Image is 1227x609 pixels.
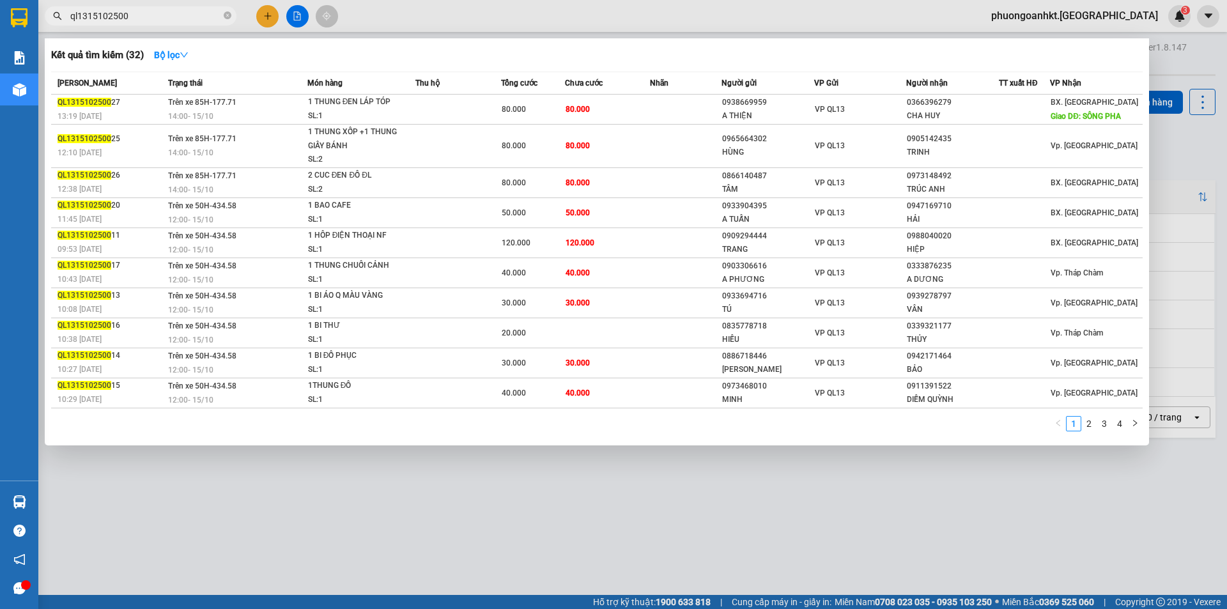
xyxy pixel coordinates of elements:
[722,273,814,286] div: A PHƯƠNG
[906,79,948,88] span: Người nhận
[58,335,102,344] span: 10:38 [DATE]
[58,275,102,284] span: 10:43 [DATE]
[1082,417,1096,431] a: 2
[58,261,111,270] span: QL1315102500
[815,298,845,307] span: VP QL13
[13,525,26,537] span: question-circle
[58,132,164,146] div: 25
[815,389,845,397] span: VP QL13
[722,109,814,123] div: A THIỆN
[168,171,236,180] span: Trên xe 85H-177.71
[144,45,199,65] button: Bộ lọcdown
[53,12,62,20] span: search
[308,303,404,317] div: SL: 1
[722,96,814,109] div: 0938669959
[13,51,26,65] img: solution-icon
[1131,419,1139,427] span: right
[907,199,998,213] div: 0947169710
[722,393,814,406] div: MINH
[722,380,814,393] div: 0973468010
[308,259,404,273] div: 1 THUNG CHUỐI CẢNH
[168,134,236,143] span: Trên xe 85H-177.71
[224,10,231,22] span: close-circle
[907,380,998,393] div: 0911391522
[722,199,814,213] div: 0933904395
[722,169,814,183] div: 0866140487
[168,261,236,270] span: Trên xe 50H-434.58
[168,201,236,210] span: Trên xe 50H-434.58
[1127,416,1143,431] li: Next Page
[815,328,845,337] span: VP QL13
[502,298,526,307] span: 30.000
[502,358,526,367] span: 30.000
[722,213,814,226] div: A TUẤN
[58,171,111,180] span: QL1315102500
[58,305,102,314] span: 10:08 [DATE]
[308,199,404,213] div: 1 BAO CAFE
[722,320,814,333] div: 0835778718
[180,50,189,59] span: down
[154,50,189,60] strong: Bộ lọc
[566,178,590,187] span: 80.000
[168,335,213,344] span: 12:00 - 15/10
[58,112,102,121] span: 13:19 [DATE]
[907,320,998,333] div: 0339321177
[11,8,27,27] img: logo-vxr
[814,79,838,88] span: VP Gửi
[308,153,404,167] div: SL: 2
[308,349,404,363] div: 1 BI ĐỒ PHỤC
[907,289,998,303] div: 0939278797
[168,396,213,405] span: 12:00 - 15/10
[722,350,814,363] div: 0886718446
[58,185,102,194] span: 12:38 [DATE]
[907,183,998,196] div: TRÚC ANH
[58,365,102,374] span: 10:27 [DATE]
[168,112,213,121] span: 14:00 - 15/10
[502,328,526,337] span: 20.000
[1081,416,1097,431] li: 2
[168,245,213,254] span: 12:00 - 15/10
[907,132,998,146] div: 0905142435
[722,229,814,243] div: 0909294444
[308,363,404,377] div: SL: 1
[168,231,236,240] span: Trên xe 50H-434.58
[308,213,404,227] div: SL: 1
[58,169,164,182] div: 26
[907,96,998,109] div: 0366396279
[1051,416,1066,431] button: left
[308,243,404,257] div: SL: 1
[907,169,998,183] div: 0973148492
[308,125,404,153] div: 1 THUNG XỐP +1 THUNG GIẤY BÁNH
[1051,208,1138,217] span: BX. [GEOGRAPHIC_DATA]
[501,79,537,88] span: Tổng cước
[566,238,594,247] span: 120.000
[502,389,526,397] span: 40.000
[307,79,343,88] span: Món hàng
[722,259,814,273] div: 0903306616
[58,148,102,157] span: 12:10 [DATE]
[815,105,845,114] span: VP QL13
[70,9,221,23] input: Tìm tên, số ĐT hoặc mã đơn
[907,393,998,406] div: DIỄM QUỲNH
[308,109,404,123] div: SL: 1
[1051,141,1138,150] span: Vp. [GEOGRAPHIC_DATA]
[168,321,236,330] span: Trên xe 50H-434.58
[907,350,998,363] div: 0942171464
[308,169,404,183] div: 2 CUC ĐEN ĐỒ ĐL
[722,79,757,88] span: Người gửi
[999,79,1038,88] span: TT xuất HĐ
[565,79,603,88] span: Chưa cước
[168,291,236,300] span: Trên xe 50H-434.58
[308,319,404,333] div: 1 BI THƯ
[1051,416,1066,431] li: Previous Page
[815,208,845,217] span: VP QL13
[815,178,845,187] span: VP QL13
[13,495,26,509] img: warehouse-icon
[566,389,590,397] span: 40.000
[815,141,845,150] span: VP QL13
[58,395,102,404] span: 10:29 [DATE]
[1051,112,1121,121] span: Giao DĐ: SÔNG PHA
[1051,178,1138,187] span: BX. [GEOGRAPHIC_DATA]
[1051,298,1138,307] span: Vp. [GEOGRAPHIC_DATA]
[58,381,111,390] span: QL1315102500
